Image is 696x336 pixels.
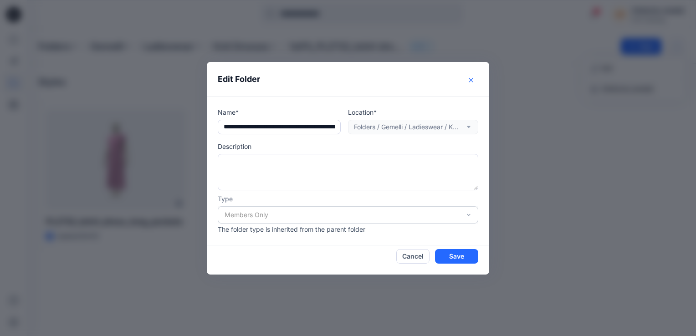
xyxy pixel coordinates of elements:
[435,249,478,264] button: Save
[218,107,341,117] p: Name*
[218,224,478,234] p: The folder type is inherited from the parent folder
[218,142,478,151] p: Description
[207,62,489,96] header: Edit Folder
[464,73,478,87] button: Close
[348,107,478,117] p: Location*
[218,194,478,204] p: Type
[396,249,430,264] button: Cancel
